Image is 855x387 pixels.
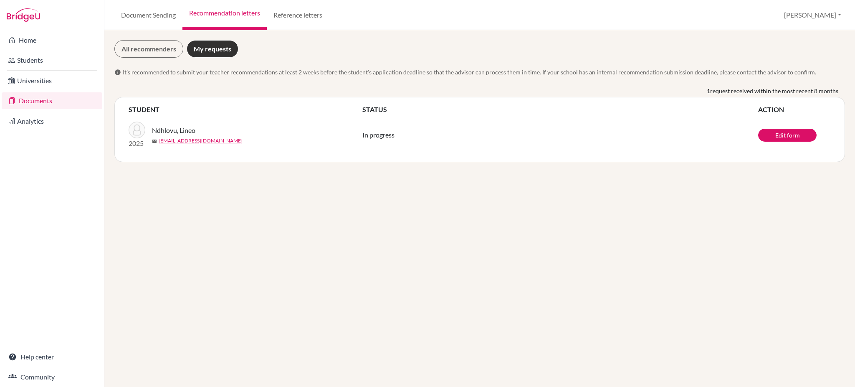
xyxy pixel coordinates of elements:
[129,138,145,148] p: 2025
[129,122,145,138] img: Ndhlovu, Lineo
[758,129,817,142] a: Edit form
[114,40,183,58] a: All recommenders
[2,32,102,48] a: Home
[362,104,758,115] th: STATUS
[123,68,816,76] span: It’s recommended to submit your teacher recommendations at least 2 weeks before the student’s app...
[2,92,102,109] a: Documents
[128,104,362,115] th: STUDENT
[2,72,102,89] a: Universities
[2,113,102,130] a: Analytics
[187,40,238,58] a: My requests
[710,87,838,95] span: request received within the most recent 8 months
[114,69,121,76] span: info
[707,87,710,95] b: 1
[2,369,102,385] a: Community
[362,131,395,139] span: In progress
[2,349,102,365] a: Help center
[152,125,195,135] span: Ndhlovu, Lineo
[2,52,102,69] a: Students
[780,7,845,23] button: [PERSON_NAME]
[159,137,243,145] a: [EMAIL_ADDRESS][DOMAIN_NAME]
[7,8,40,22] img: Bridge-U
[152,139,157,144] span: mail
[758,104,831,115] th: ACTION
